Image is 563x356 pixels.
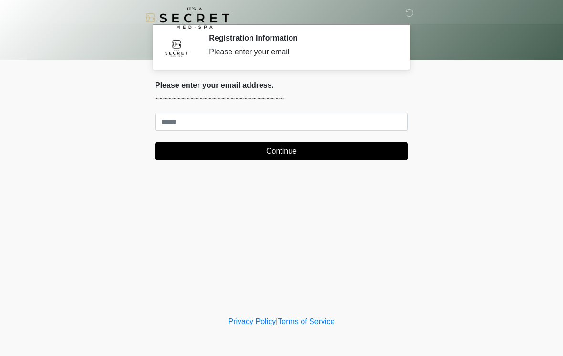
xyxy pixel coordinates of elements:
div: Please enter your email [209,46,394,58]
p: ~~~~~~~~~~~~~~~~~~~~~~~~~~~~~ [155,94,408,105]
img: It's A Secret Med Spa Logo [146,7,229,29]
img: Agent Avatar [162,33,191,62]
a: Terms of Service [278,317,334,325]
h2: Registration Information [209,33,394,42]
a: | [276,317,278,325]
a: Privacy Policy [229,317,276,325]
h2: Please enter your email address. [155,81,408,90]
button: Continue [155,142,408,160]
